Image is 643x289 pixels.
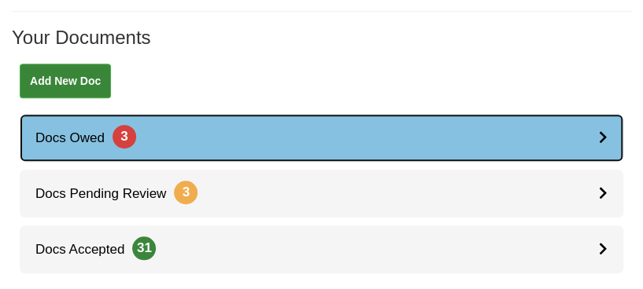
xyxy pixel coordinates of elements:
h1: Your Documents [12,27,631,64]
a: Docs Accepted31 [20,225,623,273]
span: 3 [174,181,198,204]
span: Docs Accepted [20,242,156,257]
a: Docs Pending Review3 [20,170,623,218]
span: Docs Owed [20,130,136,145]
span: 3 [113,125,136,148]
span: 31 [132,236,156,260]
span: Docs Pending Review [20,186,198,201]
a: Add New Doc [20,64,111,98]
a: Docs Owed3 [20,114,623,162]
